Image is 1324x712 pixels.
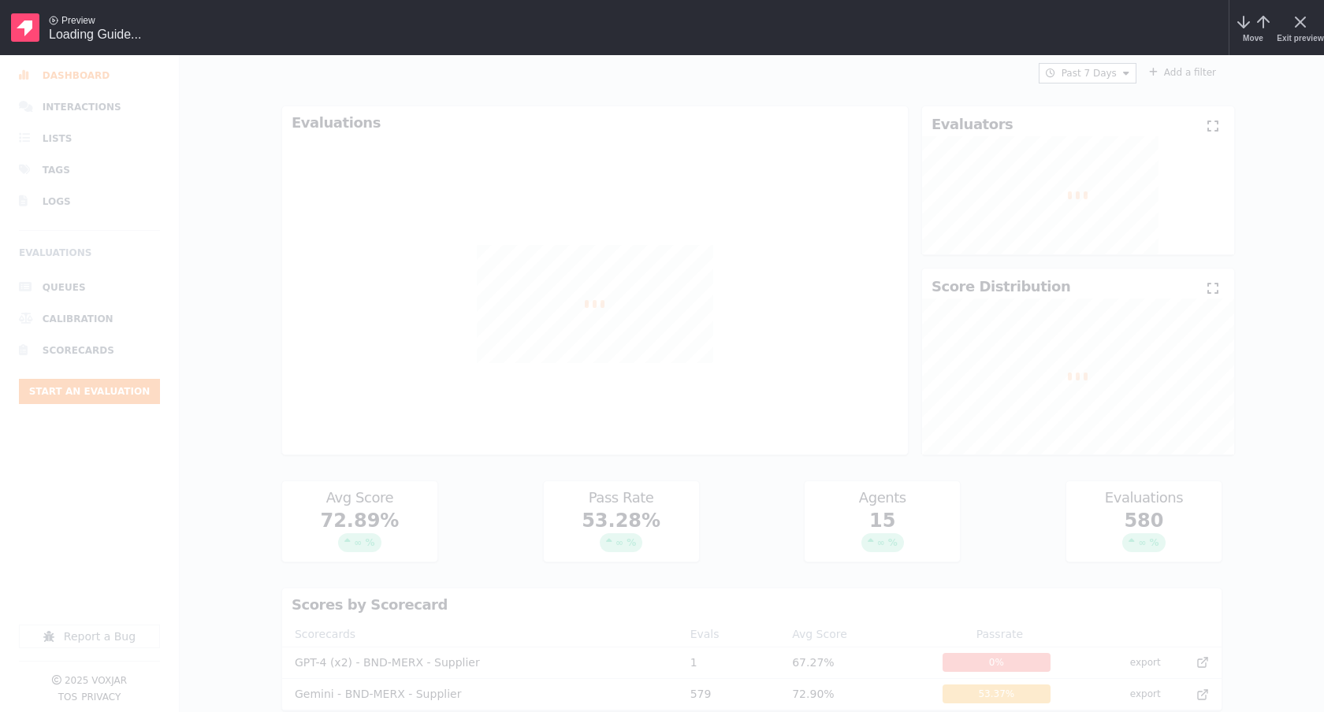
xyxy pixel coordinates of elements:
[1254,13,1273,32] svg: arrow-up
[1234,13,1253,32] svg: arrow-down
[1277,34,1324,43] span: Exit preview
[1291,13,1310,32] svg: x
[1243,34,1263,43] span: Move
[49,28,141,41] span: Loading Guide...
[61,13,95,28] span: Preview
[49,16,58,25] svg: play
